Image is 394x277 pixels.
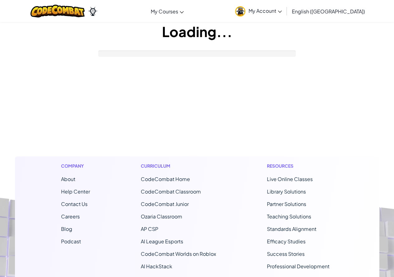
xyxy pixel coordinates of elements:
[141,163,216,169] h1: Curriculum
[61,188,90,195] a: Help Center
[141,176,190,182] span: CodeCombat Home
[141,263,172,270] a: AI HackStack
[232,1,285,21] a: My Account
[267,251,305,257] a: Success Stories
[61,163,90,169] h1: Company
[141,238,183,245] a: AI League Esports
[141,226,158,232] a: AP CSP
[235,6,245,17] img: avatar
[267,263,330,270] a: Professional Development
[141,251,216,257] a: CodeCombat Worlds on Roblox
[267,201,306,207] a: Partner Solutions
[61,238,81,245] a: Podcast
[61,201,88,207] span: Contact Us
[289,3,368,20] a: English ([GEOGRAPHIC_DATA])
[267,163,333,169] h1: Resources
[31,5,85,17] img: CodeCombat logo
[292,8,365,15] span: English ([GEOGRAPHIC_DATA])
[267,176,313,182] a: Live Online Classes
[141,201,189,207] a: CodeCombat Junior
[267,213,311,220] a: Teaching Solutions
[249,7,282,14] span: My Account
[61,226,72,232] a: Blog
[267,238,306,245] a: Efficacy Studies
[61,213,80,220] a: Careers
[88,7,98,16] img: Ozaria
[141,213,182,220] a: Ozaria Classroom
[151,8,178,15] span: My Courses
[148,3,187,20] a: My Courses
[267,226,316,232] a: Standards Alignment
[141,188,201,195] a: CodeCombat Classroom
[61,176,75,182] a: About
[267,188,306,195] a: Library Solutions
